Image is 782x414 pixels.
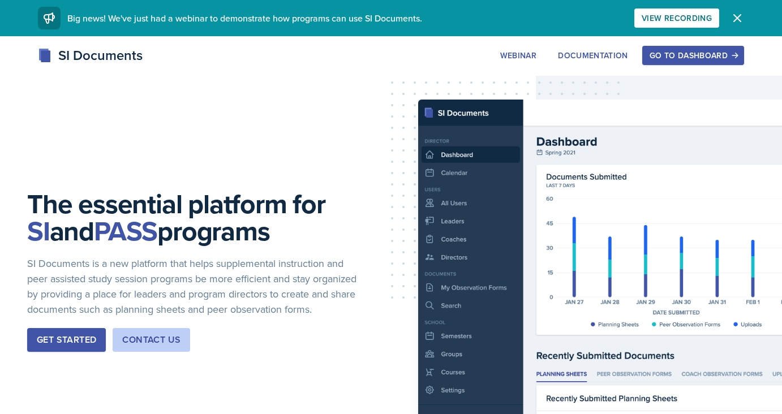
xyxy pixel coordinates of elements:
[493,46,544,65] button: Webinar
[67,12,422,24] span: Big news! We've just had a webinar to demonstrate how programs can use SI Documents.
[122,333,181,347] div: Contact Us
[642,46,744,65] button: Go to Dashboard
[634,8,719,28] button: View Recording
[113,328,190,352] button: Contact Us
[558,51,628,60] div: Documentation
[650,51,737,60] div: Go to Dashboard
[642,14,712,23] div: View Recording
[37,333,96,347] div: Get Started
[38,45,143,66] div: SI Documents
[27,328,106,352] button: Get Started
[500,51,536,60] div: Webinar
[551,46,635,65] button: Documentation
